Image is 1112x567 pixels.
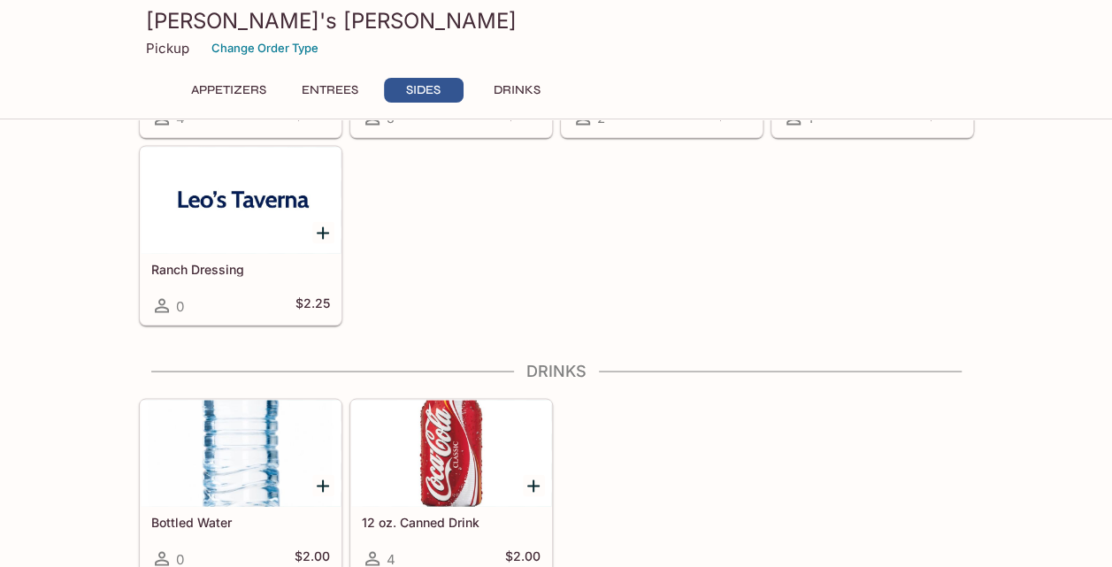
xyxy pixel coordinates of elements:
[151,514,330,529] h5: Bottled Water
[139,361,974,380] h4: Drinks
[312,221,334,243] button: Add Ranch Dressing
[203,34,326,62] button: Change Order Type
[176,550,184,567] span: 0
[295,295,330,316] h5: $2.25
[146,7,967,34] h3: [PERSON_NAME]'s [PERSON_NAME]
[151,261,330,276] h5: Ranch Dressing
[181,78,276,103] button: Appetizers
[523,474,545,496] button: Add 12 oz. Canned Drink
[384,78,464,103] button: Sides
[146,40,189,57] p: Pickup
[141,400,341,506] div: Bottled Water
[362,514,541,529] h5: 12 oz. Canned Drink
[290,78,370,103] button: Entrees
[176,297,184,314] span: 0
[478,78,557,103] button: Drinks
[140,146,341,325] a: Ranch Dressing0$2.25
[387,550,395,567] span: 4
[351,400,551,506] div: 12 oz. Canned Drink
[141,147,341,253] div: Ranch Dressing
[312,474,334,496] button: Add Bottled Water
